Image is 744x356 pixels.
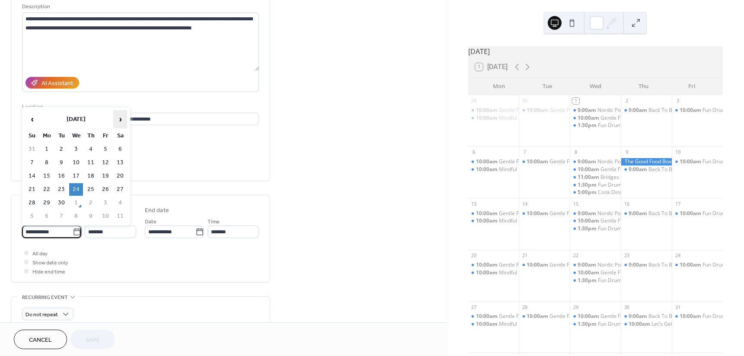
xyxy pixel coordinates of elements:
[570,261,621,269] div: Nordic Pole Walking- Port Colborne
[597,107,701,114] div: Nordic Pole Walking- [GEOGRAPHIC_DATA]
[69,183,83,196] td: 24
[549,261,628,269] div: Gentle Fit- [GEOGRAPHIC_DATA]
[572,78,619,95] div: Wed
[468,114,519,122] div: Mindful Movements- Port Colborne
[476,261,499,269] span: 10:00am
[648,107,740,114] div: Back To Basics- [GEOGRAPHIC_DATA]
[84,143,98,156] td: 4
[521,252,528,259] div: 21
[471,98,477,104] div: 29
[578,122,598,129] span: 1:30pm
[570,269,621,277] div: Gentle Fit- Fort Erie
[578,269,600,277] span: 10:00am
[578,210,597,217] span: 9:00am
[476,166,499,173] span: 10:00am
[499,158,577,165] div: Gentle Fit- [GEOGRAPHIC_DATA]
[40,143,54,156] td: 1
[519,158,570,165] div: Gentle Fit- Port Colborne
[499,107,577,114] div: Gentle Fit- [GEOGRAPHIC_DATA]
[680,158,702,165] span: 10:00am
[619,78,667,95] div: Thu
[69,143,83,156] td: 3
[42,79,73,88] div: AI Assistant
[648,261,740,269] div: Back To Basics- [GEOGRAPHIC_DATA]
[25,197,39,209] td: 28
[99,210,112,222] td: 10
[113,197,127,209] td: 4
[40,183,54,196] td: 22
[578,225,598,232] span: 1:30pm
[40,110,112,129] th: [DATE]
[54,143,68,156] td: 2
[600,114,679,122] div: Gentle Fit- [GEOGRAPHIC_DATA]
[527,210,549,217] span: 10:00am
[578,217,600,225] span: 10:00am
[572,252,579,259] div: 22
[84,197,98,209] td: 2
[570,174,621,181] div: Bridges CHC Community Open House
[527,313,549,320] span: 10:00am
[26,310,58,320] span: Do not repeat
[621,107,672,114] div: Back To Basics- Port Colborne
[578,189,598,196] span: 5:00pm
[471,252,477,259] div: 20
[14,330,67,349] button: Cancel
[672,313,723,320] div: Fun Drum- Fort Erie
[84,210,98,222] td: 9
[629,321,651,328] span: 10:00am
[600,269,679,277] div: Gentle Fit- [GEOGRAPHIC_DATA]
[25,183,39,196] td: 21
[476,269,499,277] span: 10:00am
[598,225,677,232] div: Fun Drum- [GEOGRAPHIC_DATA]
[40,130,54,142] th: Mo
[113,183,127,196] td: 27
[623,149,630,156] div: 9
[629,210,648,217] span: 9:00am
[570,181,621,189] div: Fun Drum- Port Colborne
[578,174,600,181] span: 11:00am
[674,149,681,156] div: 10
[468,321,519,328] div: Mindful Movements- Port Colborne
[570,158,621,165] div: Nordic Pole Walking- Port Colborne
[680,210,702,217] span: 10:00am
[578,166,600,173] span: 10:00am
[629,313,648,320] span: 9:00am
[22,102,257,111] div: Location
[623,98,630,104] div: 2
[549,158,628,165] div: Gentle Fit- [GEOGRAPHIC_DATA]
[99,183,112,196] td: 26
[672,261,723,269] div: Fun Drum- Fort Erie
[69,156,83,169] td: 10
[468,210,519,217] div: Gentle Fit- Fort Erie
[499,210,577,217] div: Gentle Fit- [GEOGRAPHIC_DATA]
[468,46,723,57] div: [DATE]
[468,217,519,225] div: Mindful Movements- Port Colborne
[25,143,39,156] td: 31
[519,313,570,320] div: Gentle Fit- Port Colborne
[629,166,648,173] span: 9:00am
[99,197,112,209] td: 3
[25,130,39,142] th: Su
[648,313,740,320] div: Back To Basics- [GEOGRAPHIC_DATA]
[113,210,127,222] td: 11
[476,321,499,328] span: 10:00am
[32,267,65,277] span: Hide end time
[570,122,621,129] div: Fun Drum- Port Colborne
[629,261,648,269] span: 9:00am
[570,313,621,320] div: Gentle Fit- Fort Erie
[25,156,39,169] td: 7
[32,258,68,267] span: Show date only
[99,156,112,169] td: 12
[208,217,220,226] span: Time
[621,261,672,269] div: Back To Basics- Port Colborne
[69,210,83,222] td: 8
[471,149,477,156] div: 6
[113,130,127,142] th: Sa
[145,206,169,215] div: End date
[680,313,702,320] span: 10:00am
[475,78,523,95] div: Mon
[570,189,621,196] div: Cook Dinner With Me Online
[84,130,98,142] th: Th
[499,217,602,225] div: Mindful Movements- [GEOGRAPHIC_DATA]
